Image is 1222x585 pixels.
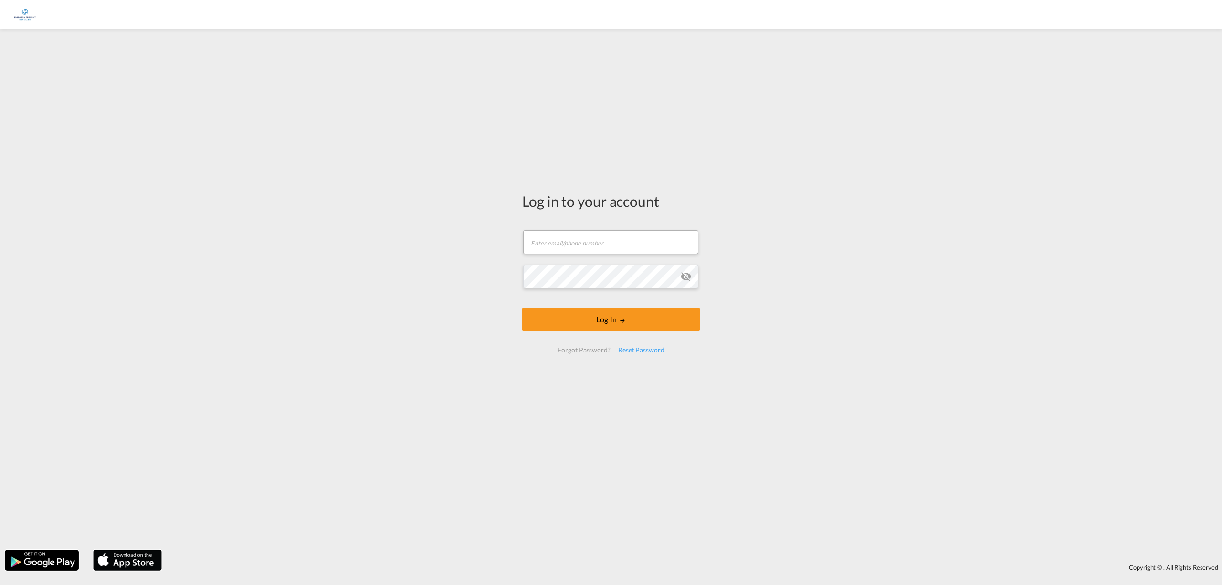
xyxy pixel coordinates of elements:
img: google.png [4,549,80,572]
input: Enter email/phone number [523,230,698,254]
md-icon: icon-eye-off [680,271,692,282]
button: LOGIN [522,308,700,331]
img: e1326340b7c511ef854e8d6a806141ad.jpg [14,4,36,25]
img: apple.png [92,549,163,572]
div: Forgot Password? [554,341,614,359]
div: Copyright © . All Rights Reserved [167,559,1222,575]
div: Reset Password [614,341,668,359]
div: Log in to your account [522,191,700,211]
